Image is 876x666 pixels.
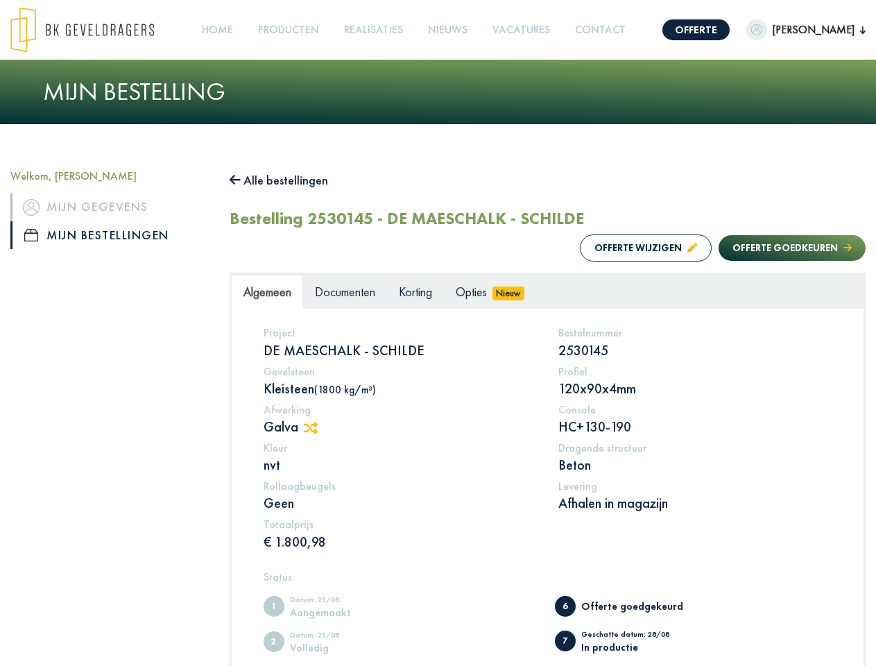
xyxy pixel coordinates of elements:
[555,596,576,617] span: Offerte goedgekeurd
[558,379,832,398] p: 120x90x4mm
[314,383,376,396] span: (1800 kg/m³)
[290,642,404,653] div: Volledig
[264,479,538,493] h5: Rollaagbeugels
[290,631,404,642] div: Datum: 25/08
[487,15,556,46] a: Vacatures
[315,284,375,300] span: Documenten
[230,209,584,229] h2: Bestelling 2530145 - DE MAESCHALK - SCHILDE
[264,418,538,436] p: Galva
[558,326,832,339] h5: Bestelnummer
[264,494,538,512] p: Geen
[10,7,154,53] img: logo
[581,631,696,642] div: Geschatte datum: 28/08
[264,379,538,398] p: Kleisteen
[10,169,209,182] h5: Welkom, [PERSON_NAME]
[290,596,404,607] div: Datum: 25/08
[264,631,284,652] span: Volledig
[264,341,538,359] p: DE MAESCHALK - SCHILDE
[264,596,284,617] span: Aangemaakt
[662,19,730,40] a: Offerte
[422,15,473,46] a: Nieuws
[338,15,409,46] a: Realisaties
[580,234,712,262] button: Offerte wijzigen
[558,479,832,493] h5: Levering
[243,284,291,300] span: Algemeen
[746,19,866,40] button: [PERSON_NAME]
[43,77,834,107] h1: Mijn bestelling
[264,403,538,416] h5: Afwerking
[264,326,538,339] h5: Project
[24,229,38,241] img: icon
[555,631,576,651] span: In productie
[558,403,832,416] h5: Console
[196,15,239,46] a: Home
[558,418,832,436] p: HC+130-190
[23,199,40,216] img: icon
[264,570,832,583] h5: Status:
[456,284,487,300] span: Opties
[581,642,696,652] div: In productie
[558,441,832,454] h5: Dragende structuur
[719,235,866,261] button: Offerte goedkeuren
[10,193,209,221] a: iconMijn gegevens
[230,169,328,191] button: Alle bestellingen
[264,533,538,551] p: € 1.800,98
[399,284,432,300] span: Korting
[569,15,631,46] a: Contact
[264,365,538,378] h5: Gevelsteen
[746,19,767,40] img: dummypic.png
[558,456,832,474] p: Beton
[264,441,538,454] h5: Kleur
[767,22,860,38] span: [PERSON_NAME]
[10,221,209,249] a: iconMijn bestellingen
[558,494,832,512] p: Afhalen in magazijn
[581,601,696,611] div: Offerte goedgekeurd
[264,456,538,474] p: nvt
[290,607,404,617] div: Aangemaakt
[252,15,325,46] a: Producten
[492,287,524,300] span: Nieuw
[232,275,864,309] ul: Tabs
[558,341,832,359] p: 2530145
[264,518,538,531] h5: Totaalprijs
[558,365,832,378] h5: Profiel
